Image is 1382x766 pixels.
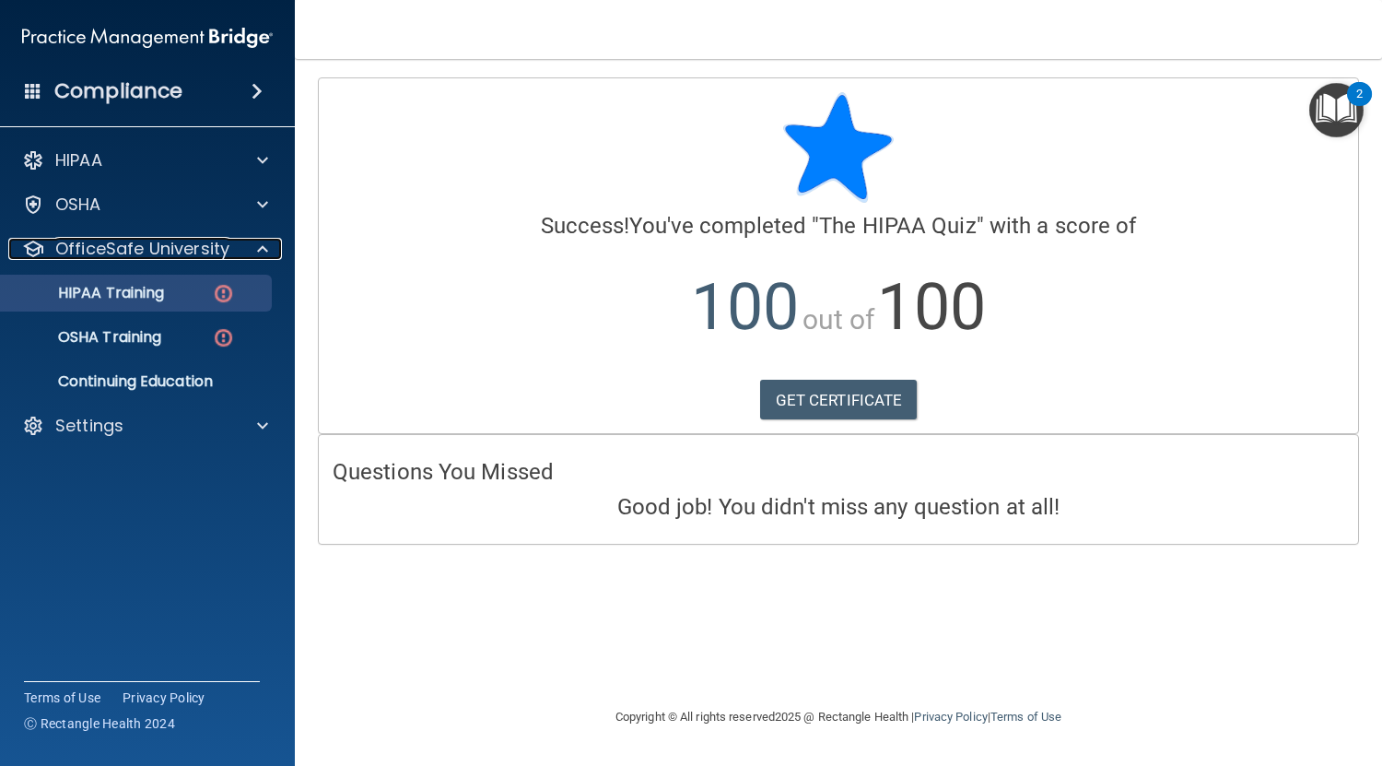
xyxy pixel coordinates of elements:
a: Privacy Policy [914,710,987,724]
a: HIPAA [22,149,268,171]
p: Continuing Education [12,372,264,391]
span: The HIPAA Quiz [819,213,976,239]
p: HIPAA Training [12,284,164,302]
a: GET CERTIFICATE [760,380,918,420]
a: OSHA [22,194,268,216]
img: PMB logo [22,19,273,56]
a: Terms of Use [990,710,1061,724]
p: OSHA Training [12,328,161,347]
p: Settings [55,415,123,437]
img: danger-circle.6113f641.png [212,326,235,349]
img: danger-circle.6113f641.png [212,282,235,305]
a: Terms of Use [24,689,100,707]
span: 100 [877,269,985,345]
span: Success! [541,213,630,239]
span: out of [802,303,875,336]
span: 100 [691,269,799,345]
p: HIPAA [55,149,102,171]
h4: Compliance [54,78,182,104]
h4: Good job! You didn't miss any question at all! [333,495,1344,519]
a: Settings [22,415,268,437]
button: Open Resource Center, 2 new notifications [1309,83,1364,137]
p: OfficeSafe University [55,238,229,260]
img: blue-star-rounded.9d042014.png [783,92,894,203]
iframe: Drift Widget Chat Controller [1290,639,1360,709]
div: Copyright © All rights reserved 2025 @ Rectangle Health | | [502,688,1175,747]
span: Ⓒ Rectangle Health 2024 [24,714,175,733]
p: OSHA [55,194,101,216]
h4: You've completed " " with a score of [333,214,1344,238]
h4: Questions You Missed [333,460,1344,484]
a: OfficeSafe University [22,238,268,260]
div: 2 [1356,94,1363,118]
a: Privacy Policy [123,689,205,707]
